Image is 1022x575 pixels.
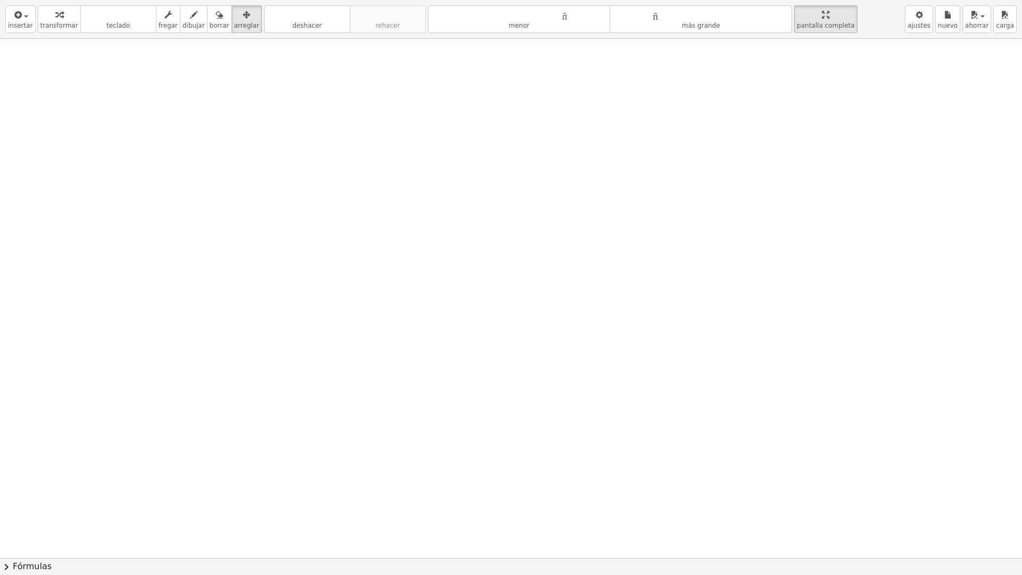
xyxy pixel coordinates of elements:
[352,10,423,20] font: rehacer
[682,22,720,29] font: más grande
[292,22,322,29] font: deshacer
[905,5,933,33] button: ajustes
[106,22,130,29] font: teclado
[207,5,232,33] button: borrar
[794,5,858,33] button: pantalla completa
[509,22,530,29] font: menor
[5,5,36,33] button: insertar
[264,5,350,33] button: deshacerdeshacer
[431,10,608,20] font: tamaño_del_formato
[8,22,33,29] font: insertar
[350,5,426,33] button: rehacerrehacer
[962,5,991,33] button: ahorrar
[180,5,208,33] button: dibujar
[40,22,78,29] font: transformar
[996,22,1014,29] font: carga
[232,5,262,33] button: arreglar
[159,22,178,29] font: fregar
[267,10,348,20] font: deshacer
[38,5,81,33] button: transformar
[965,22,988,29] font: ahorrar
[13,561,52,571] font: Fórmulas
[938,22,958,29] font: nuevo
[609,5,792,33] button: tamaño_del_formatomás grande
[428,5,611,33] button: tamaño_del_formatomenor
[797,22,855,29] font: pantalla completa
[908,22,930,29] font: ajustes
[210,22,229,29] font: borrar
[234,22,259,29] font: arreglar
[935,5,960,33] button: nuevo
[80,5,156,33] button: tecladoteclado
[993,5,1017,33] button: carga
[83,10,154,20] font: teclado
[375,22,400,29] font: rehacer
[183,22,205,29] font: dibujar
[156,5,180,33] button: fregar
[612,10,789,20] font: tamaño_del_formato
